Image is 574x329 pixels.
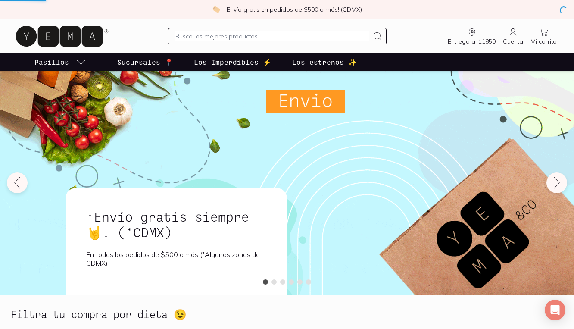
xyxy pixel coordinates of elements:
[545,300,565,320] div: Open Intercom Messenger
[175,31,369,41] input: Busca los mejores productos
[290,53,359,71] a: Los estrenos ✨
[503,38,523,45] span: Cuenta
[225,5,362,14] p: ¡Envío gratis en pedidos de $500 o más! (CDMX)
[448,38,496,45] span: Entrega a: 11850
[194,57,271,67] p: Los Imperdibles ⚡️
[86,209,266,240] h1: ¡Envío gratis siempre🤘! (*CDMX)
[11,309,187,320] h2: Filtra tu compra por dieta 😉
[530,38,557,45] span: Mi carrito
[444,27,499,45] a: Entrega a: 11850
[33,53,88,71] a: pasillo-todos-link
[499,27,527,45] a: Cuenta
[115,53,175,71] a: Sucursales 📍
[117,57,173,67] p: Sucursales 📍
[292,57,357,67] p: Los estrenos ✨
[34,57,69,67] p: Pasillos
[212,6,220,13] img: check
[86,250,266,267] p: En todos los pedidos de $500 o más (*Algunas zonas de CDMX)
[527,27,560,45] a: Mi carrito
[192,53,273,71] a: Los Imperdibles ⚡️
